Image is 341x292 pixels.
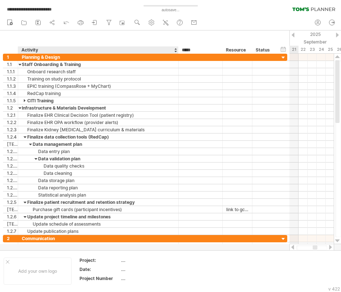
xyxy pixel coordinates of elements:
div: .... [121,266,182,272]
div: Update publication plans [22,228,175,235]
div: 1.1.2 [7,75,18,82]
div: 1.2.4.1.1 [7,148,18,155]
div: Finalize data collection tools (RedCap) [22,133,175,140]
div: Data validation plan [22,155,175,162]
div: 1.2.4.1.5 [7,192,18,198]
div: 1.2 [7,104,18,111]
div: EPIC training (CompassRose + MyChart) [22,83,175,90]
div: .... [121,257,182,263]
div: Resource [226,46,248,54]
div: Data reporting plan [22,184,175,191]
div: v 422 [328,286,340,292]
div: Finalize EHR Clinical Decision Tool (patient registry) [22,112,175,119]
div: 1.1.5 [7,97,18,104]
div: Date: [80,266,119,272]
div: 1.2.7 [7,228,18,235]
div: Update project timeline and milestones [22,213,175,220]
div: Statistical analysis plan [22,192,175,198]
div: [TECHNICAL_ID] [7,221,18,227]
div: [TECHNICAL_ID] [7,206,18,213]
div: 1 [7,54,18,61]
div: 1.2.1 [7,112,18,119]
div: Staff Onboarding & Training [22,61,175,68]
div: Update team communication plan and structure [22,242,175,249]
div: 1.2.4 [7,133,18,140]
div: RedCap training [22,90,175,97]
div: Data management plan [22,141,175,148]
div: Thursday, 25 September 2025 [326,46,335,53]
div: [TECHNICAL_ID] [7,141,18,148]
div: 1.2.4.1.2 [7,155,18,162]
div: 1.2.4.1.4 [7,184,18,191]
div: 2 [7,235,18,242]
div: Monday, 22 September 2025 [299,46,308,53]
div: 1.1.3 [7,83,18,90]
div: Finalize EHR OPA workflow (provider alerts) [22,119,175,126]
div: Purchase gift cards (participant incentives) [22,206,175,213]
div: link to gc codes [226,206,248,213]
div: Data entry plan [22,148,175,155]
div: Wednesday, 24 September 2025 [317,46,326,53]
div: Training on study protocol [22,75,175,82]
div: Data cleaning [22,170,175,177]
div: 1.2.4.1.3 [7,177,18,184]
div: .... [121,275,182,281]
div: 1.2.5 [7,199,18,206]
div: 1.2.6 [7,213,18,220]
div: autosave... [131,7,211,13]
div: Tuesday, 23 September 2025 [308,46,317,53]
div: CITI Training [22,97,175,104]
div: 2.1 [7,242,18,249]
div: 1.1.1 [7,68,18,75]
div: Activity [21,46,174,54]
div: 1.1.4 [7,90,18,97]
div: Finalize Kidney [MEDICAL_DATA] curriculum & materials [22,126,175,133]
div: Project: [80,257,119,263]
div: 1.1 [7,61,18,68]
div: Onboard research staff [22,68,175,75]
div: Communication [22,235,175,242]
div: Data quality checks [22,163,175,169]
div: 1.2.3 [7,126,18,133]
div: Sunday, 21 September 2025 [289,46,299,53]
div: Status [256,46,272,54]
div: Planning & Design [22,54,175,61]
div: Update schedule of assessments [22,221,175,227]
div: 1.2.4.1.2.1 [7,163,18,169]
div: Data storage plan [22,177,175,184]
div: Project Number [80,275,119,281]
div: Add your own logo [4,258,72,285]
div: Infrastructure & Materials Development [22,104,175,111]
div: Finalize patient recruitment and retention strategy [22,199,175,206]
div: 1.2.2 [7,119,18,126]
div: 1.2.4.1.2.2 [7,170,18,177]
